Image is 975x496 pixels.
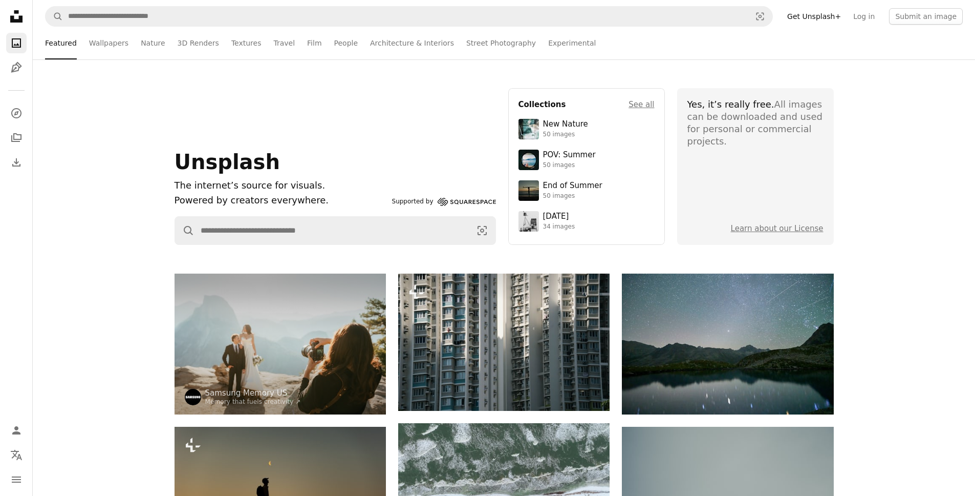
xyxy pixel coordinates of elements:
img: premium_photo-1755037089989-422ee333aef9 [518,119,539,139]
a: Experimental [548,27,596,59]
button: Language [6,445,27,465]
button: Search Unsplash [175,217,194,244]
div: 34 images [543,223,575,231]
span: Yes, it’s really free. [687,99,774,110]
div: 50 images [543,161,596,170]
div: [DATE] [543,212,575,222]
a: Textures [231,27,262,59]
button: Menu [6,469,27,490]
button: Submit an image [889,8,963,25]
a: Starry night sky over a calm mountain lake [622,339,833,348]
p: Powered by creators everywhere. [175,193,388,208]
a: Learn about our License [731,224,824,233]
a: Street Photography [466,27,536,59]
a: 3D Renders [178,27,219,59]
a: See all [629,98,654,111]
a: Wallpapers [89,27,128,59]
button: Visual search [469,217,495,244]
a: POV: Summer50 images [518,150,655,170]
a: Supported by [392,196,496,208]
img: premium_photo-1754398386796-ea3dec2a6302 [518,180,539,201]
a: Nature [141,27,165,59]
a: Log in / Sign up [6,420,27,441]
h4: Collections [518,98,566,111]
a: Travel [273,27,295,59]
a: Get Unsplash+ [781,8,847,25]
h1: The internet’s source for visuals. [175,178,388,193]
a: Architecture & Interiors [370,27,454,59]
a: Tall apartment buildings with many windows and balconies. [398,337,610,346]
a: People [334,27,358,59]
div: New Nature [543,119,588,130]
img: Go to Samsung Memory US's profile [185,389,201,405]
form: Find visuals sitewide [45,6,773,27]
a: End of Summer50 images [518,180,655,201]
div: All images can be downloaded and used for personal or commercial projects. [687,98,824,148]
a: Explore [6,103,27,123]
img: Bride and groom posing for photographer on mountain overlook. [175,274,386,415]
a: [DATE]34 images [518,211,655,232]
img: photo-1682590564399-95f0109652fe [518,211,539,232]
a: Samsung Memory US [205,388,301,398]
a: Download History [6,152,27,173]
a: New Nature50 images [518,119,655,139]
a: Memory that fuels creativity ↗ [205,398,301,405]
a: Log in [847,8,881,25]
a: Film [307,27,321,59]
img: Starry night sky over a calm mountain lake [622,274,833,415]
img: premium_photo-1753820185677-ab78a372b033 [518,150,539,170]
a: Illustrations [6,57,27,78]
a: Home — Unsplash [6,6,27,29]
span: Unsplash [175,150,280,174]
img: Tall apartment buildings with many windows and balconies. [398,274,610,411]
div: 50 images [543,192,602,200]
button: Visual search [748,7,772,26]
a: Bride and groom posing for photographer on mountain overlook. [175,339,386,348]
a: Collections [6,128,27,148]
button: Search Unsplash [46,7,63,26]
a: Photos [6,33,27,53]
div: POV: Summer [543,150,596,160]
form: Find visuals sitewide [175,216,496,245]
div: 50 images [543,131,588,139]
div: End of Summer [543,181,602,191]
